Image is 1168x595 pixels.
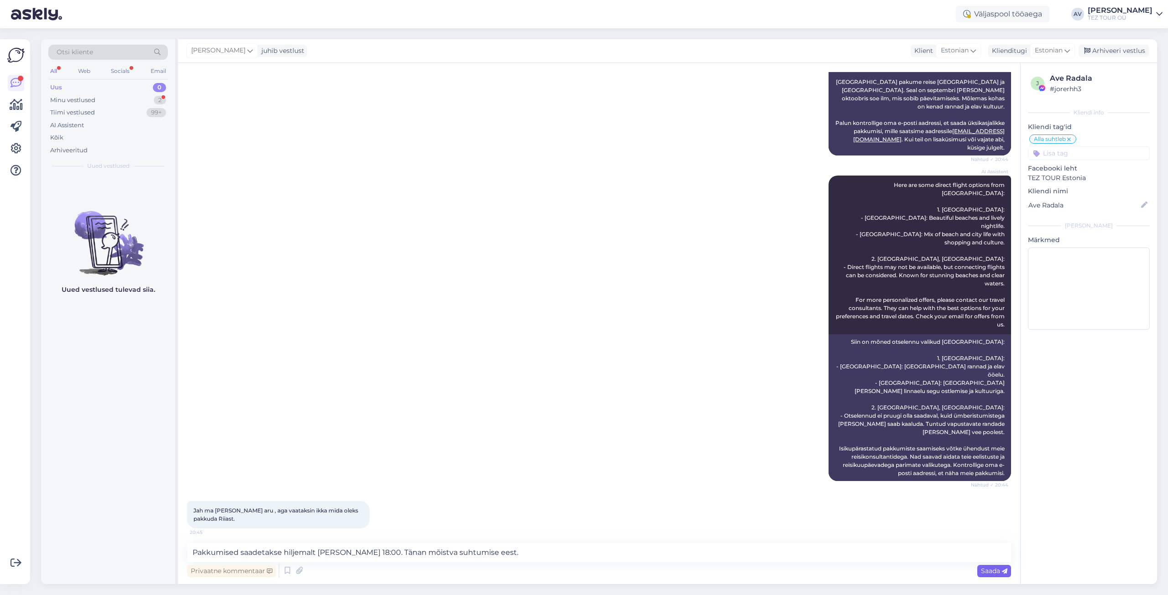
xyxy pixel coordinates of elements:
input: Lisa nimi [1028,200,1139,210]
span: j [1036,80,1039,87]
div: Tiimi vestlused [50,108,95,117]
div: [PERSON_NAME] [1088,7,1152,14]
div: Kõik [50,133,63,142]
img: No chats [41,195,175,277]
p: TEZ TOUR Estonia [1028,173,1150,183]
div: Socials [109,65,131,77]
span: Estonian [941,46,969,56]
a: [PERSON_NAME]TEZ TOUR OÜ [1088,7,1163,21]
p: Kliendi tag'id [1028,122,1150,132]
div: TEZ TOUR OÜ [1088,14,1152,21]
div: Email [149,65,168,77]
span: Jah ma [PERSON_NAME] aru , aga vaataksin ikka mida oleks pakkuda Riiast. [193,507,360,522]
div: 2 [154,96,166,105]
div: Siin on mõned otselennu valikud [GEOGRAPHIC_DATA]: 1. [GEOGRAPHIC_DATA]: - [GEOGRAPHIC_DATA]: [GE... [829,334,1011,481]
div: Web [76,65,92,77]
span: Here are some direct flight options from [GEOGRAPHIC_DATA]: 1. [GEOGRAPHIC_DATA]: - [GEOGRAPHIC_D... [836,181,1006,328]
div: Arhiveeri vestlus [1079,45,1149,57]
span: AI Assistent [974,168,1008,175]
div: AI Assistent [50,121,84,130]
span: Nähtud ✓ 20:44 [971,156,1008,163]
div: All [48,65,59,77]
textarea: Pakkumised saadetakse hiljemalt [PERSON_NAME] 18:00. Tänan mõistva suhtumise eest. [187,543,1011,562]
div: Klient [911,46,933,56]
div: 0 [153,83,166,92]
input: Lisa tag [1028,146,1150,160]
p: Kliendi nimi [1028,186,1150,196]
span: Otsi kliente [57,47,93,57]
p: Märkmed [1028,235,1150,245]
div: [PERSON_NAME] ole otselende [GEOGRAPHIC_DATA] [GEOGRAPHIC_DATA]. [PERSON_NAME] aga saame pakkuda ... [829,41,1011,155]
p: Facebooki leht [1028,164,1150,173]
div: # jorerhh3 [1050,84,1147,94]
span: Estonian [1035,46,1063,56]
div: Ave Radala [1050,73,1147,84]
div: Arhiveeritud [50,146,88,155]
span: Nähtud ✓ 20:44 [971,481,1008,488]
span: Uued vestlused [87,162,130,170]
span: Saada [981,567,1007,575]
span: [PERSON_NAME] [191,46,245,56]
div: AV [1071,8,1084,21]
div: Privaatne kommentaar [187,565,276,577]
div: Väljaspool tööaega [956,6,1049,22]
div: 99+ [146,108,166,117]
p: Uued vestlused tulevad siia. [62,285,155,295]
span: 20:45 [190,529,224,536]
div: juhib vestlust [258,46,304,56]
div: Klienditugi [988,46,1027,56]
img: Askly Logo [7,47,25,64]
span: Alla suhtleb [1034,136,1066,142]
div: Uus [50,83,62,92]
div: Kliendi info [1028,109,1150,117]
div: Minu vestlused [50,96,95,105]
div: [PERSON_NAME] [1028,222,1150,230]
